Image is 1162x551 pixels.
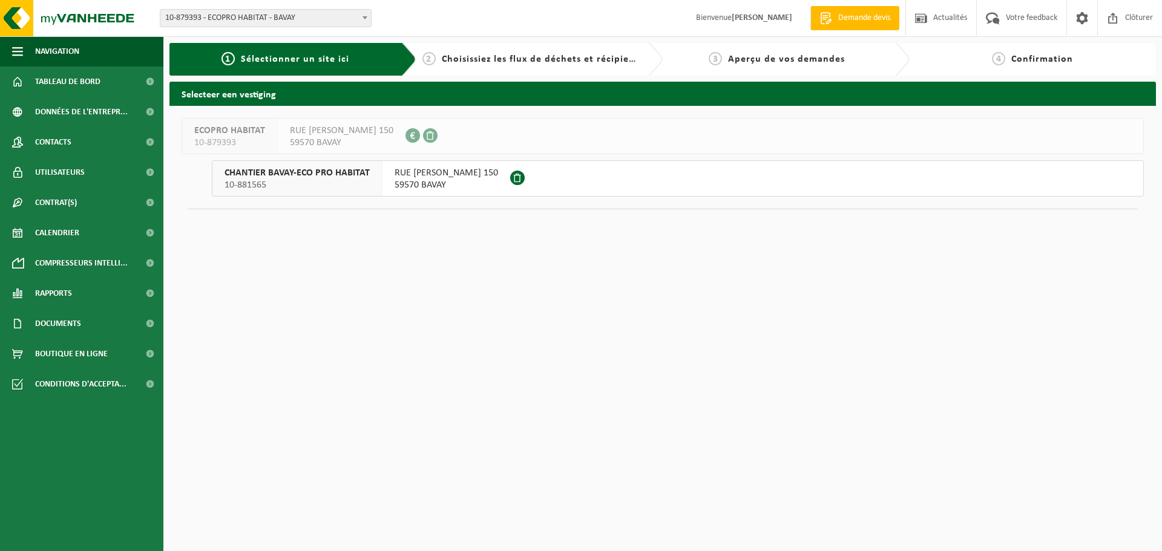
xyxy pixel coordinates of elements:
[160,9,372,27] span: 10-879393 - ECOPRO HABITAT - BAVAY
[35,97,128,127] span: Données de l'entrepr...
[395,179,498,191] span: 59570 BAVAY
[422,52,436,65] span: 2
[194,137,265,149] span: 10-879393
[992,52,1005,65] span: 4
[35,36,79,67] span: Navigation
[212,160,1144,197] button: CHANTIER BAVAY-ECO PRO HABITAT 10-881565 RUE [PERSON_NAME] 15059570 BAVAY
[442,54,643,64] span: Choisissiez les flux de déchets et récipients
[1011,54,1073,64] span: Confirmation
[728,54,845,64] span: Aperçu de vos demandes
[290,125,393,137] span: RUE [PERSON_NAME] 150
[160,10,371,27] span: 10-879393 - ECOPRO HABITAT - BAVAY
[35,67,100,97] span: Tableau de bord
[35,369,126,399] span: Conditions d'accepta...
[169,82,1156,105] h2: Selecteer een vestiging
[222,52,235,65] span: 1
[225,179,370,191] span: 10-881565
[35,218,79,248] span: Calendrier
[35,127,71,157] span: Contacts
[35,278,72,308] span: Rapports
[35,339,108,369] span: Boutique en ligne
[194,125,265,137] span: ECOPRO HABITAT
[835,12,893,24] span: Demande devis
[35,157,85,187] span: Utilisateurs
[709,52,722,65] span: 3
[35,308,81,339] span: Documents
[395,167,498,179] span: RUE [PERSON_NAME] 150
[225,167,370,179] span: CHANTIER BAVAY-ECO PRO HABITAT
[732,13,792,22] strong: [PERSON_NAME]
[241,54,349,64] span: Sélectionner un site ici
[810,6,899,30] a: Demande devis
[290,137,393,149] span: 59570 BAVAY
[35,248,128,278] span: Compresseurs intelli...
[35,187,77,218] span: Contrat(s)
